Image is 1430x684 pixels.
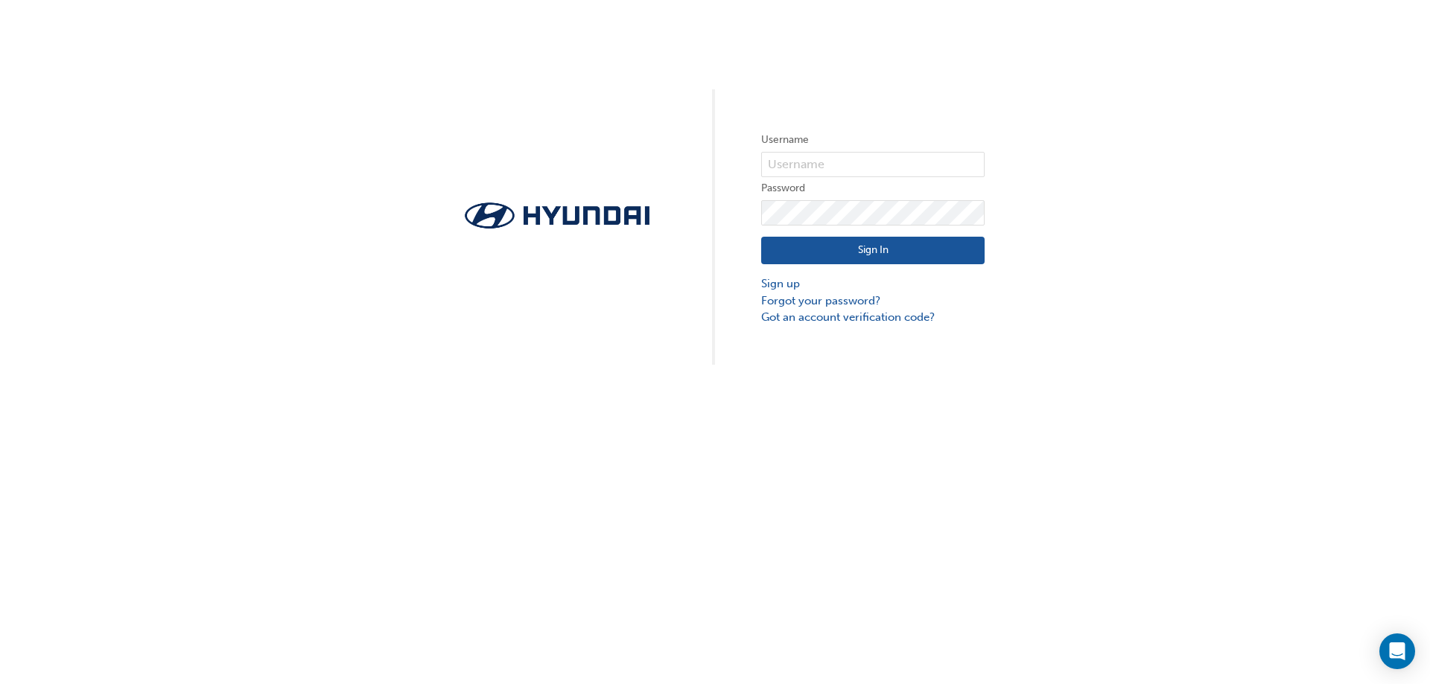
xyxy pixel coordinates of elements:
[445,198,669,233] img: Trak
[761,309,985,326] a: Got an account verification code?
[761,152,985,177] input: Username
[761,179,985,197] label: Password
[761,293,985,310] a: Forgot your password?
[1379,633,1415,669] div: Open Intercom Messenger
[761,237,985,265] button: Sign In
[761,131,985,149] label: Username
[761,275,985,293] a: Sign up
